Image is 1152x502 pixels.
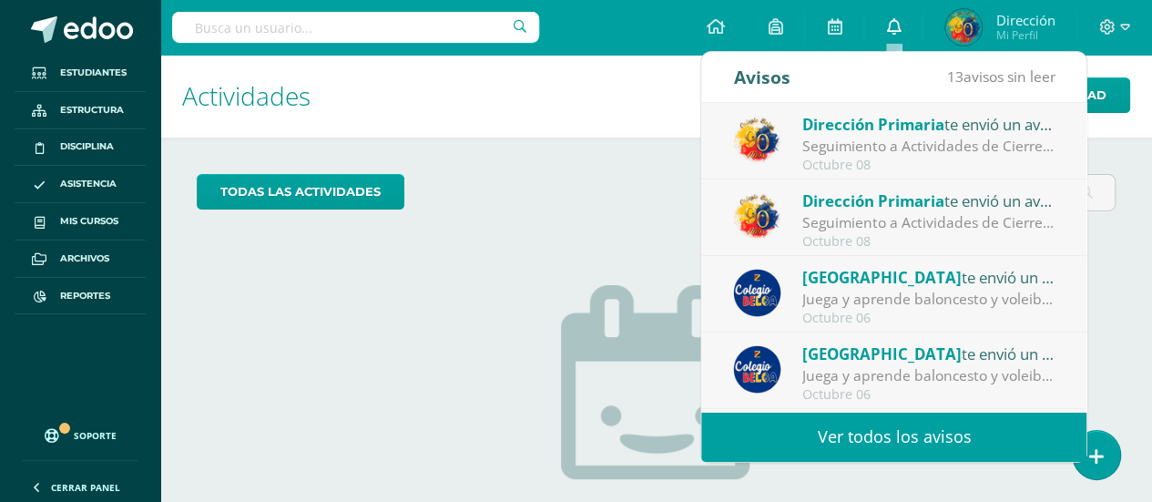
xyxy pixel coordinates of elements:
[802,365,1055,386] div: Juega y aprende baloncesto y voleibol: ¡Participa en nuestro Curso de Vacaciones! Costo: Q300.00 ...
[172,12,539,43] input: Busca un usuario...
[60,214,118,229] span: Mis cursos
[802,267,962,288] span: [GEOGRAPHIC_DATA]
[733,345,781,394] img: 919ad801bb7643f6f997765cf4083301.png
[946,67,963,87] span: 13
[15,203,146,241] a: Mis cursos
[802,114,944,135] span: Dirección Primaria
[802,190,944,211] span: Dirección Primaria
[995,27,1055,43] span: Mi Perfil
[733,192,781,241] img: 050f0ca4ac5c94d5388e1bdfdf02b0f1.png
[802,289,1055,310] div: Juega y aprende baloncesto y voleibol: ¡Participa en nuestro Curso de Vacaciones! Costo: Q300.00 ...
[733,52,790,102] div: Avisos
[197,174,404,210] a: todas las Actividades
[802,342,1055,365] div: te envió un aviso
[15,55,146,92] a: Estudiantes
[60,177,117,191] span: Asistencia
[802,387,1055,403] div: Octubre 06
[60,66,127,80] span: Estudiantes
[946,67,1055,87] span: avisos sin leer
[60,251,109,266] span: Archivos
[60,139,114,154] span: Disciplina
[802,234,1055,250] div: Octubre 08
[802,343,962,364] span: [GEOGRAPHIC_DATA]
[802,112,1055,136] div: te envió un aviso
[802,212,1055,233] div: Seguimiento a Actividades de Cierre de Ciclo Escolar para Sexto Primaria. : Estimados padres y ma...
[802,189,1055,212] div: te envió un aviso
[802,136,1055,157] div: Seguimiento a Actividades de Cierre de Ciclo Escolar para Sexto Primaria. : Estimados padres y ma...
[15,278,146,315] a: Reportes
[733,269,781,317] img: 919ad801bb7643f6f997765cf4083301.png
[60,103,124,118] span: Estructura
[945,9,982,46] img: fa07af9e3d6a1b743949df68cf828de4.png
[802,158,1055,173] div: Octubre 08
[802,311,1055,326] div: Octubre 06
[74,429,117,442] span: Soporte
[995,11,1055,29] span: Dirección
[60,289,110,303] span: Reportes
[733,116,781,164] img: 050f0ca4ac5c94d5388e1bdfdf02b0f1.png
[22,411,138,456] a: Soporte
[701,412,1086,462] a: Ver todos los avisos
[15,241,146,278] a: Archivos
[15,92,146,129] a: Estructura
[802,265,1055,289] div: te envió un aviso
[182,55,1130,138] h1: Actividades
[15,166,146,203] a: Asistencia
[51,481,120,494] span: Cerrar panel
[15,129,146,167] a: Disciplina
